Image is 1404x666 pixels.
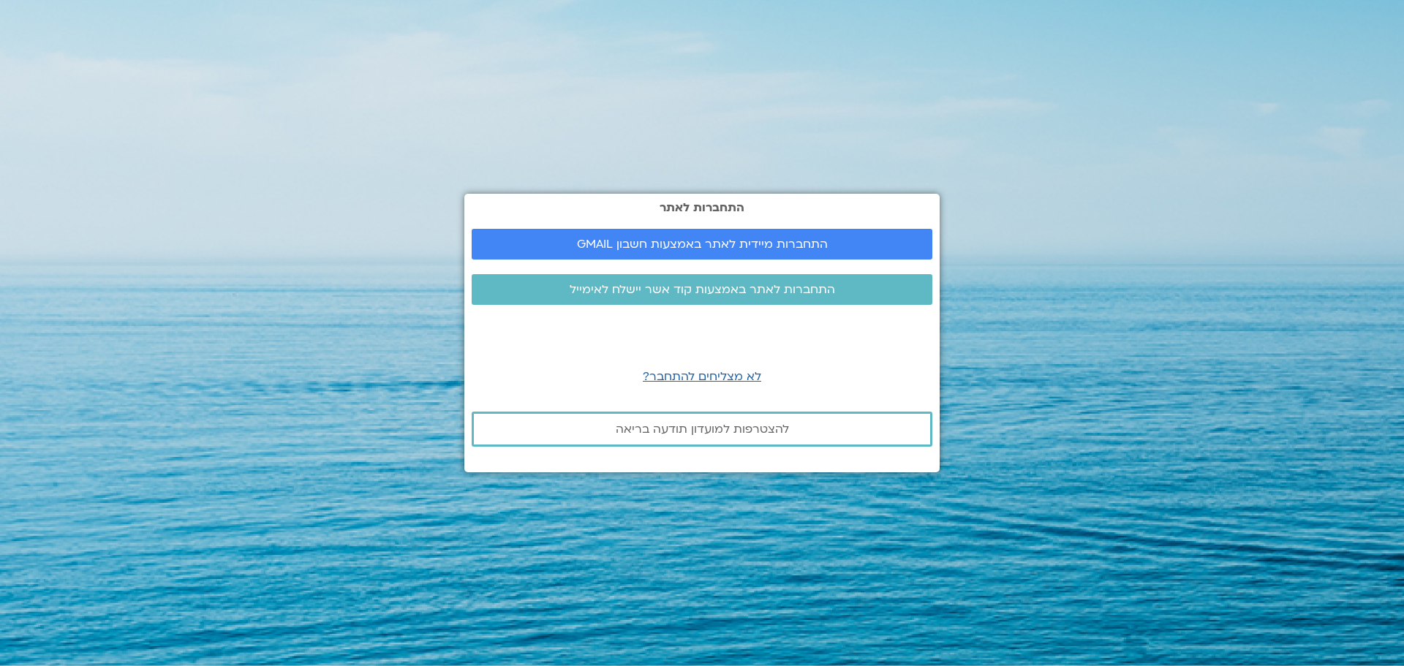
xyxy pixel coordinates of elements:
span: התחברות לאתר באמצעות קוד אשר יישלח לאימייל [570,283,835,296]
span: התחברות מיידית לאתר באמצעות חשבון GMAIL [577,238,828,251]
h2: התחברות לאתר [472,201,932,214]
a: להצטרפות למועדון תודעה בריאה [472,412,932,447]
a: לא מצליחים להתחבר? [643,368,761,385]
span: להצטרפות למועדון תודעה בריאה [616,423,789,436]
a: התחברות לאתר באמצעות קוד אשר יישלח לאימייל [472,274,932,305]
a: התחברות מיידית לאתר באמצעות חשבון GMAIL [472,229,932,260]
